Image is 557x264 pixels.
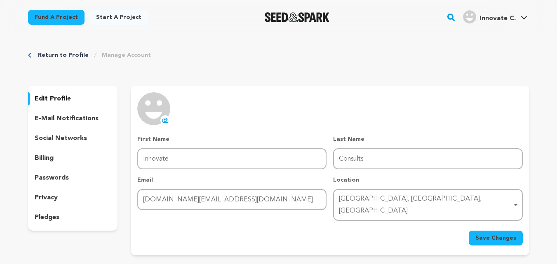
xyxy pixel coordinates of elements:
button: edit profile [28,92,118,105]
img: user.png [463,10,476,23]
input: Last Name [333,148,522,169]
p: social networks [35,133,87,143]
button: pledges [28,211,118,224]
p: Location [333,176,522,184]
p: billing [35,153,54,163]
div: Innovate C.'s Profile [463,10,516,23]
a: Return to Profile [38,51,89,59]
button: passwords [28,171,118,185]
p: privacy [35,193,58,203]
p: Last Name [333,135,522,143]
span: Innovate C. [479,15,516,22]
p: passwords [35,173,69,183]
div: [GEOGRAPHIC_DATA], [GEOGRAPHIC_DATA], [GEOGRAPHIC_DATA] [339,193,512,217]
span: Innovate C.'s Profile [461,9,529,26]
button: Save Changes [469,231,523,245]
img: Seed&Spark Logo Dark Mode [265,12,329,22]
a: Seed&Spark Homepage [265,12,329,22]
p: Email [137,176,327,184]
button: social networks [28,132,118,145]
p: edit profile [35,94,71,104]
input: First Name [137,148,327,169]
button: privacy [28,191,118,204]
button: e-mail notifications [28,112,118,125]
p: e-mail notifications [35,114,99,124]
p: First Name [137,135,327,143]
a: Innovate C.'s Profile [461,9,529,23]
span: Save Changes [475,234,516,242]
p: pledges [35,213,59,222]
div: Breadcrumb [28,51,529,59]
a: Start a project [89,10,148,25]
a: Fund a project [28,10,85,25]
a: Manage Account [102,51,151,59]
button: billing [28,152,118,165]
input: Email [137,189,327,210]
